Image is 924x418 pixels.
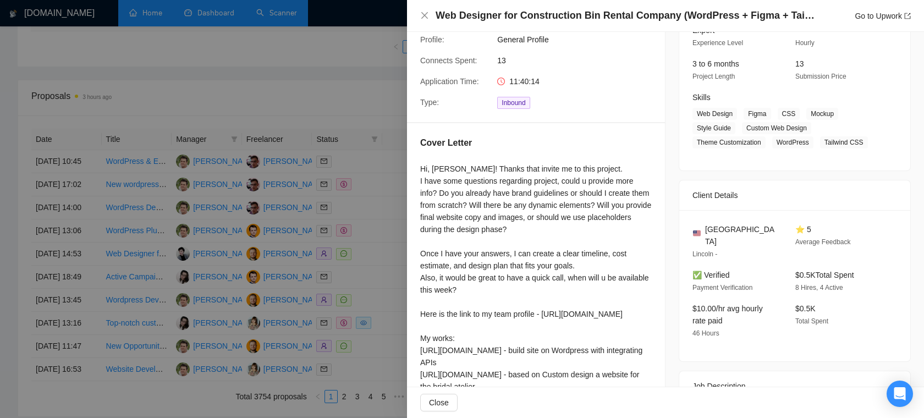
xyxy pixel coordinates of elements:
img: 🇺🇸 [693,229,701,237]
span: Theme Customization [692,136,766,148]
span: 13 [497,54,662,67]
span: 13 [795,59,804,68]
span: close [420,11,429,20]
span: Close [429,397,449,409]
span: 46 Hours [692,329,719,337]
span: General Profile [497,34,662,46]
span: Mockup [806,108,838,120]
span: $0.5K Total Spent [795,271,854,279]
span: Connects Spent: [420,56,477,65]
span: Figma [744,108,771,120]
span: Web Design [692,108,737,120]
button: Close [420,394,458,411]
div: Open Intercom Messenger [887,381,913,407]
span: ✅ Verified [692,271,730,279]
h5: Cover Letter [420,136,472,150]
span: Average Feedback [795,238,851,246]
span: $0.5K [795,304,816,313]
span: $10.00/hr avg hourly rate paid [692,304,763,325]
span: Profile: [420,35,444,44]
span: Type: [420,98,439,107]
span: 3 to 6 months [692,59,739,68]
span: Application Time: [420,77,479,86]
span: Experience Level [692,39,743,47]
span: Lincoln - [692,250,717,258]
span: Custom Web Design [742,122,811,134]
span: Skills [692,93,711,102]
h4: Web Designer for Construction Bin Rental Company (WordPress + Figma + Tailwind) [436,9,815,23]
a: Go to Upworkexport [855,12,911,20]
span: Style Guide [692,122,735,134]
span: Project Length [692,73,735,80]
span: CSS [778,108,800,120]
div: Job Description [692,371,897,401]
span: Tailwind CSS [820,136,868,148]
span: [GEOGRAPHIC_DATA] [705,223,778,248]
span: export [904,13,911,19]
span: Submission Price [795,73,846,80]
span: 11:40:14 [509,77,540,86]
span: Total Spent [795,317,828,325]
span: ⭐ 5 [795,225,811,234]
span: 8 Hires, 4 Active [795,284,843,291]
span: WordPress [772,136,813,148]
span: clock-circle [497,78,505,85]
div: Client Details [692,180,897,210]
span: Inbound [497,97,530,109]
span: Hourly [795,39,815,47]
span: Payment Verification [692,284,752,291]
button: Close [420,11,429,20]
